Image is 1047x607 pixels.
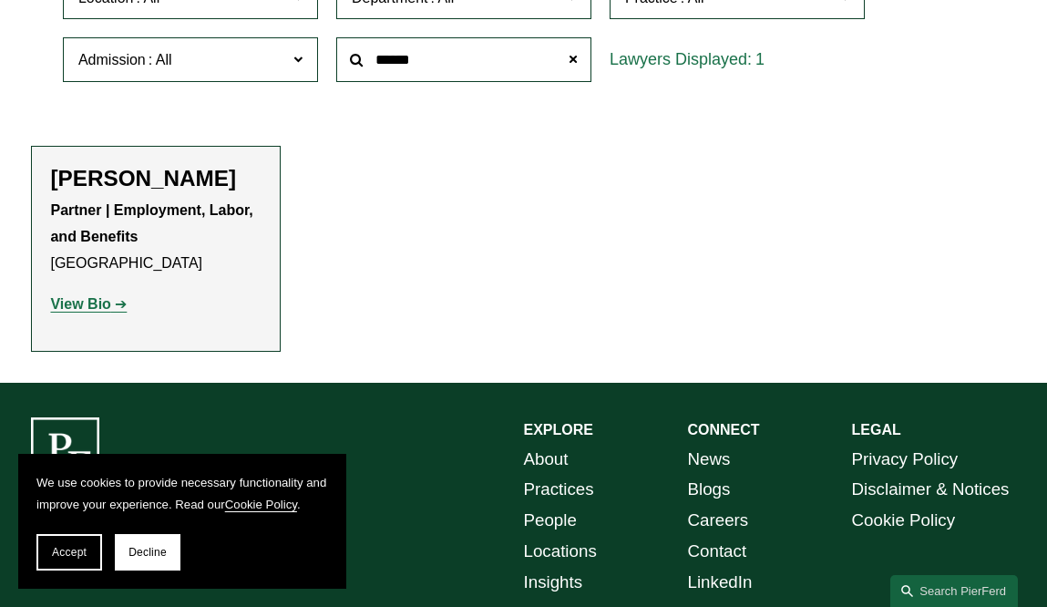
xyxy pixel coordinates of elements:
button: Decline [115,534,180,571]
a: LinkedIn [688,567,753,598]
p: [GEOGRAPHIC_DATA] [50,198,261,276]
a: Practices [524,474,594,505]
a: Cookie Policy [852,505,956,536]
a: Careers [688,505,749,536]
a: Disclaimer & Notices [852,474,1010,505]
h2: [PERSON_NAME] [50,165,261,191]
section: Cookie banner [18,454,346,589]
a: Search this site [890,575,1018,607]
span: Admission [78,52,146,67]
span: Decline [128,546,167,559]
a: News [688,444,731,475]
a: People [524,505,577,536]
strong: CONNECT [688,422,760,437]
a: Contact [688,536,747,567]
a: Privacy Policy [852,444,959,475]
strong: Partner | Employment, Labor, and Benefits [50,202,257,244]
strong: LEGAL [852,422,901,437]
span: Accept [52,546,87,559]
a: View Bio [50,296,127,312]
a: Cookie Policy [225,498,297,511]
a: Locations [524,536,597,567]
span: 1 [755,50,765,68]
strong: EXPLORE [524,422,593,437]
strong: View Bio [50,296,110,312]
a: About [524,444,569,475]
button: Accept [36,534,102,571]
a: Blogs [688,474,731,505]
a: Insights [524,567,583,598]
p: We use cookies to provide necessary functionality and improve your experience. Read our . [36,472,328,516]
